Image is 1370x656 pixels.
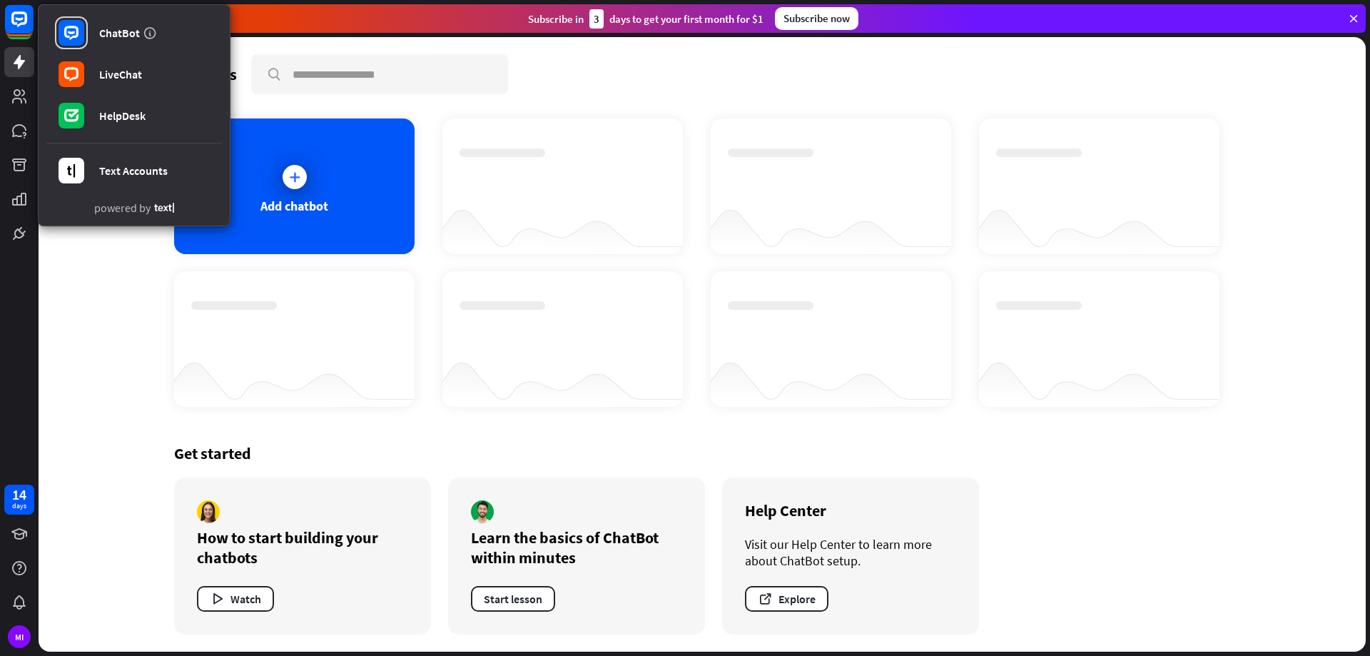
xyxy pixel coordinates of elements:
[471,500,494,523] img: author
[12,488,26,501] div: 14
[745,586,828,612] button: Explore
[745,536,956,569] div: Visit our Help Center to learn more about ChatBot setup.
[4,485,34,515] a: 14 days
[174,443,1230,463] div: Get started
[8,625,31,648] div: MI
[589,9,604,29] div: 3
[471,528,682,567] div: Learn the basics of ChatBot within minutes
[197,586,274,612] button: Watch
[197,528,408,567] div: How to start building your chatbots
[260,198,328,214] div: Add chatbot
[12,501,26,511] div: days
[471,586,555,612] button: Start lesson
[11,6,54,49] button: Open LiveChat chat widget
[528,9,763,29] div: Subscribe in days to get your first month for $1
[775,7,858,30] div: Subscribe now
[197,500,220,523] img: author
[745,500,956,520] div: Help Center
